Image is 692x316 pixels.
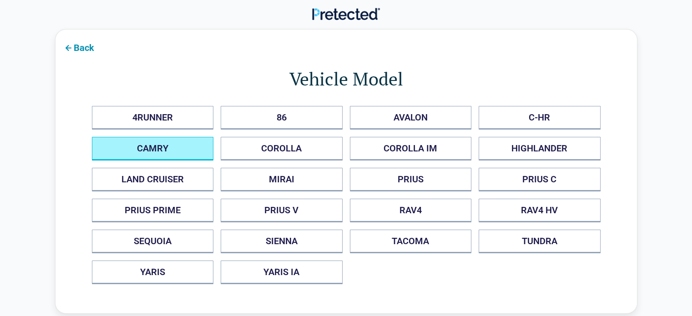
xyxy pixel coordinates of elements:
button: SIENNA [221,230,343,253]
button: PRIUS C [479,168,601,191]
button: YARIS IA [221,261,343,284]
button: CAMRY [92,137,214,161]
button: HIGHLANDER [479,137,601,161]
button: PRIUS V [221,199,343,222]
button: TACOMA [350,230,472,253]
button: SEQUOIA [92,230,214,253]
button: RAV4 HV [479,199,601,222]
button: TUNDRA [479,230,601,253]
button: 4RUNNER [92,106,214,130]
button: Back [56,37,101,57]
button: PRIUS PRIME [92,199,214,222]
button: COROLLA IM [350,137,472,161]
button: C-HR [479,106,601,130]
button: RAV4 [350,199,472,222]
button: PRIUS [350,168,472,191]
button: MIRAI [221,168,343,191]
button: AVALON [350,106,472,130]
button: COROLLA [221,137,343,161]
button: YARIS [92,261,214,284]
button: 86 [221,106,343,130]
h1: Vehicle Model [92,66,601,91]
button: LAND CRUISER [92,168,214,191]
